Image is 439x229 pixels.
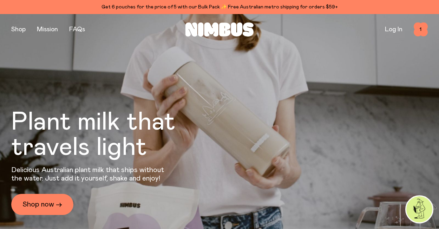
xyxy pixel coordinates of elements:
a: Log In [385,26,402,33]
div: Get 6 pouches for the price of 5 with our Bulk Pack ✨ Free Australian metro shipping for orders $59+ [11,3,428,11]
button: 1 [414,22,428,37]
a: FAQs [69,26,85,33]
a: Shop now → [11,194,73,215]
a: Mission [37,26,58,33]
p: Delicious Australian plant milk that ships without the water. Just add it yourself, shake and enjoy! [11,166,169,183]
h1: Plant milk that travels light [11,110,214,160]
img: agent [406,196,432,222]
